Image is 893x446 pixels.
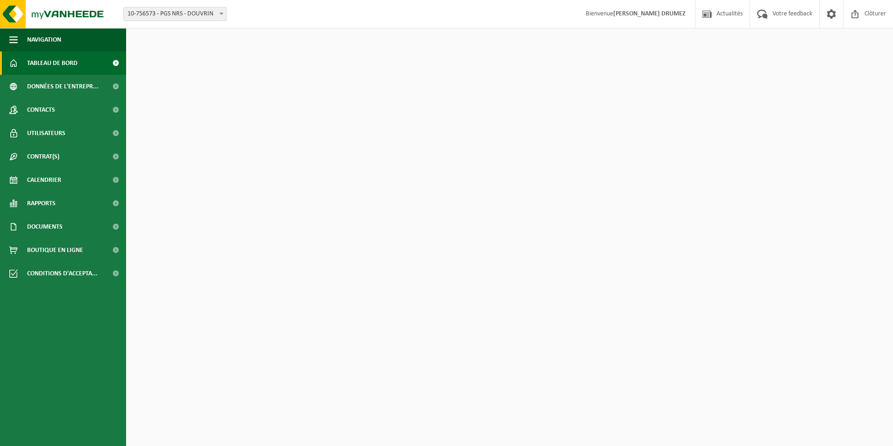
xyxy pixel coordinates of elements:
span: Calendrier [27,168,61,192]
span: Contacts [27,98,55,122]
strong: [PERSON_NAME] DRUMEZ [613,10,686,17]
span: Boutique en ligne [27,238,83,262]
span: Rapports [27,192,56,215]
span: Tableau de bord [27,51,78,75]
span: Données de l'entrepr... [27,75,99,98]
span: Documents [27,215,63,238]
span: 10-756573 - PGS NRS - DOUVRIN [124,7,226,21]
span: 10-756573 - PGS NRS - DOUVRIN [123,7,227,21]
span: Utilisateurs [27,122,65,145]
span: Conditions d'accepta... [27,262,98,285]
span: Navigation [27,28,61,51]
span: Contrat(s) [27,145,59,168]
